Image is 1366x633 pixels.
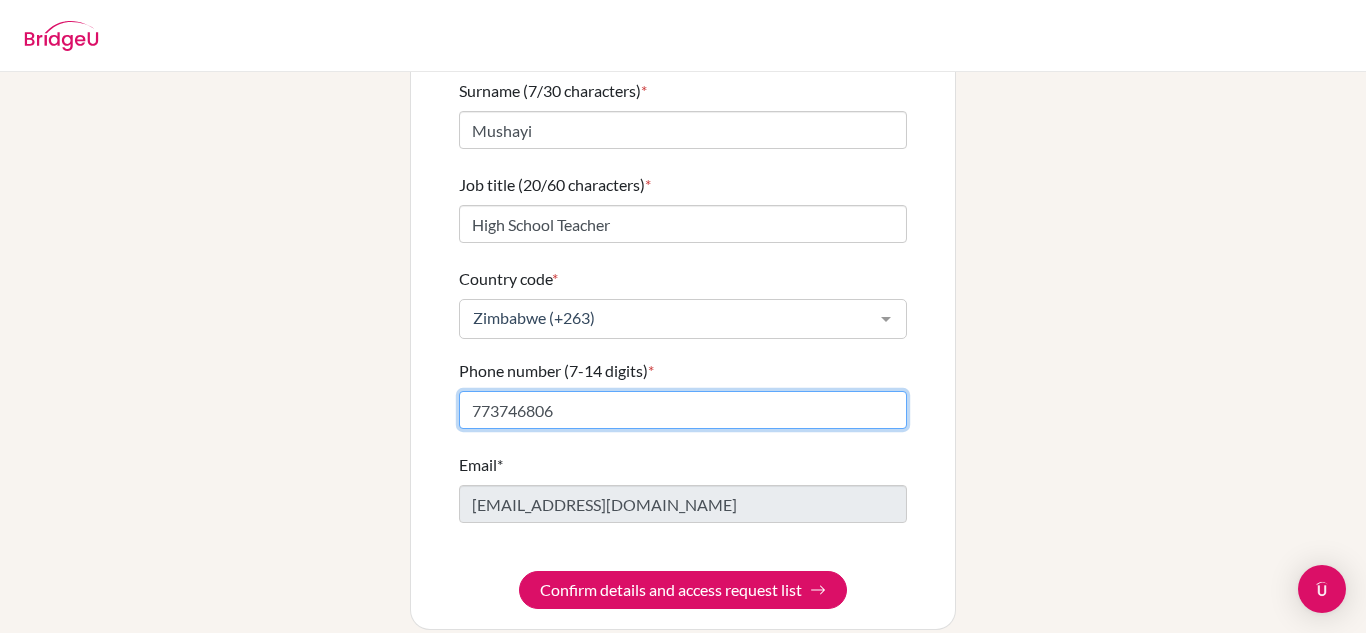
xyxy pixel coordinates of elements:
[519,571,847,609] button: Confirm details and access request list
[459,79,647,103] label: Surname (7/30 characters)
[459,267,558,291] label: Country code
[459,453,503,477] label: Email*
[459,173,651,197] label: Job title (20/60 characters)
[468,308,866,328] span: Zimbabwe (+263)
[810,582,826,598] img: Arrow right
[1298,565,1346,613] div: Open Intercom Messenger
[459,205,907,243] input: Enter your job title
[459,111,907,149] input: Enter your surname
[459,359,654,383] label: Phone number (7-14 digits)
[24,21,99,51] img: BridgeU logo
[459,391,907,429] input: Enter your number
